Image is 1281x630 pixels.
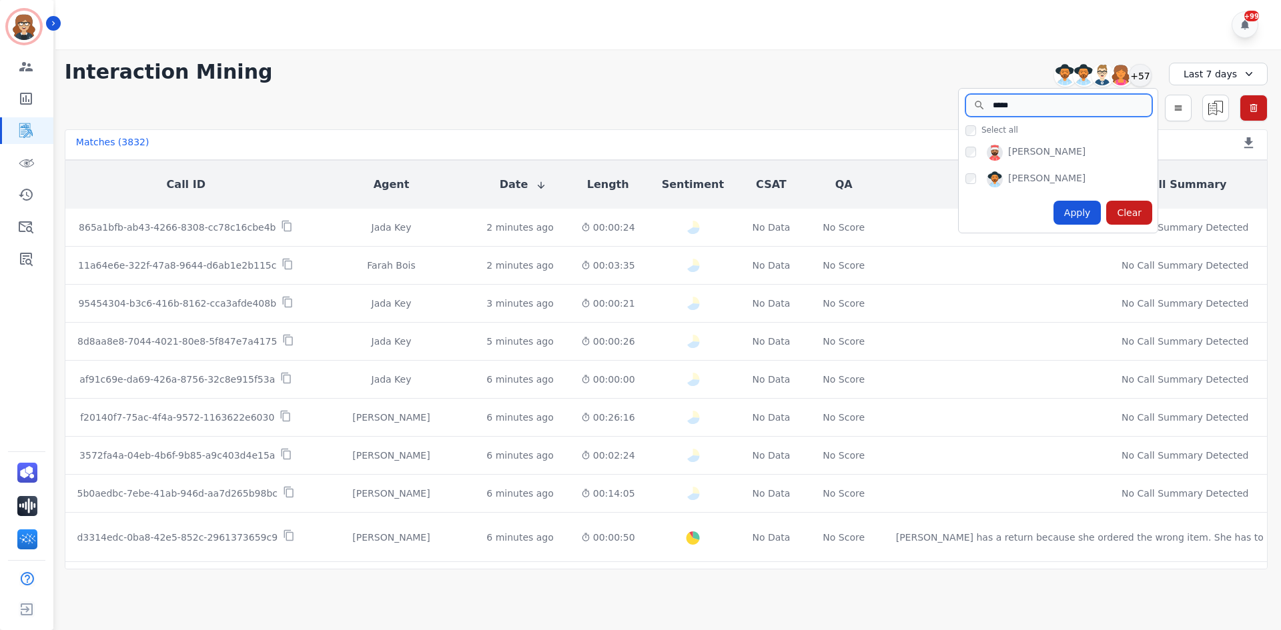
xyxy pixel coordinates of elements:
div: +99 [1244,11,1259,21]
button: Call ID [167,177,205,193]
div: Farah Bois [318,259,466,272]
div: Jada Key [318,297,466,310]
p: d3314edc-0ba8-42e5-852c-2961373659c9 [77,531,278,544]
div: No Score [823,297,865,310]
button: Sentiment [662,177,724,193]
div: Jada Key [318,373,466,386]
div: Jada Key [318,335,466,348]
div: No Data [751,449,792,462]
p: 8d8aa8e8-7044-4021-80e8-5f847e7a4175 [77,335,277,348]
div: [PERSON_NAME] [318,449,466,462]
div: No Data [751,487,792,500]
div: 6 minutes ago [486,411,554,424]
div: No Data [751,373,792,386]
div: 3 minutes ago [486,297,554,310]
div: [PERSON_NAME] [1008,171,1086,187]
div: 2 minutes ago [486,259,554,272]
div: No Score [823,487,865,500]
p: af91c69e-da69-426a-8756-32c8e915f53a [79,373,275,386]
div: [PERSON_NAME] [318,411,466,424]
div: 00:00:21 [581,297,635,310]
div: No Data [751,411,792,424]
div: No Data [751,531,792,544]
div: 00:00:24 [581,221,635,234]
p: 865a1bfb-ab43-4266-8308-cc78c16cbe4b [79,221,276,234]
div: [PERSON_NAME] [318,531,466,544]
button: CSAT [756,177,787,193]
div: No Score [823,411,865,424]
div: No Score [823,259,865,272]
div: No Score [823,531,865,544]
div: Clear [1106,201,1152,225]
div: 6 minutes ago [486,449,554,462]
div: No Data [751,297,792,310]
div: No Data [751,221,792,234]
div: Matches ( 3832 ) [76,135,149,154]
div: No Score [823,335,865,348]
p: 11a64e6e-322f-47a8-9644-d6ab1e2b115c [78,259,276,272]
p: 95454304-b3c6-416b-8162-cca3afde408b [78,297,276,310]
div: [PERSON_NAME] [1008,145,1086,161]
button: QA [835,177,853,193]
div: No Score [823,221,865,234]
p: 5b0aedbc-7ebe-41ab-946d-aa7d265b98bc [77,487,278,500]
img: Bordered avatar [8,11,40,43]
div: 00:00:00 [581,373,635,386]
div: 00:03:35 [581,259,635,272]
div: No Score [823,373,865,386]
button: Call Summary [1144,177,1226,193]
div: Apply [1053,201,1102,225]
p: 3572fa4a-04eb-4b6f-9b85-a9c403d4e15a [79,449,275,462]
div: Last 7 days [1169,63,1268,85]
div: 00:00:50 [581,531,635,544]
div: 6 minutes ago [486,531,554,544]
div: 00:00:26 [581,335,635,348]
div: 00:14:05 [581,487,635,500]
span: Select all [981,125,1018,135]
div: 00:02:24 [581,449,635,462]
div: 2 minutes ago [486,221,554,234]
div: 6 minutes ago [486,487,554,500]
p: f20140f7-75ac-4f4a-9572-1163622e6030 [80,411,274,424]
button: Date [500,177,547,193]
div: No Data [751,259,792,272]
div: 5 minutes ago [486,335,554,348]
div: 00:26:16 [581,411,635,424]
div: +57 [1129,64,1152,87]
div: No Data [751,335,792,348]
button: Agent [374,177,410,193]
div: No Score [823,449,865,462]
div: [PERSON_NAME] [318,487,466,500]
div: 6 minutes ago [486,373,554,386]
h1: Interaction Mining [65,60,273,84]
button: Length [587,177,629,193]
div: Jada Key [318,221,466,234]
